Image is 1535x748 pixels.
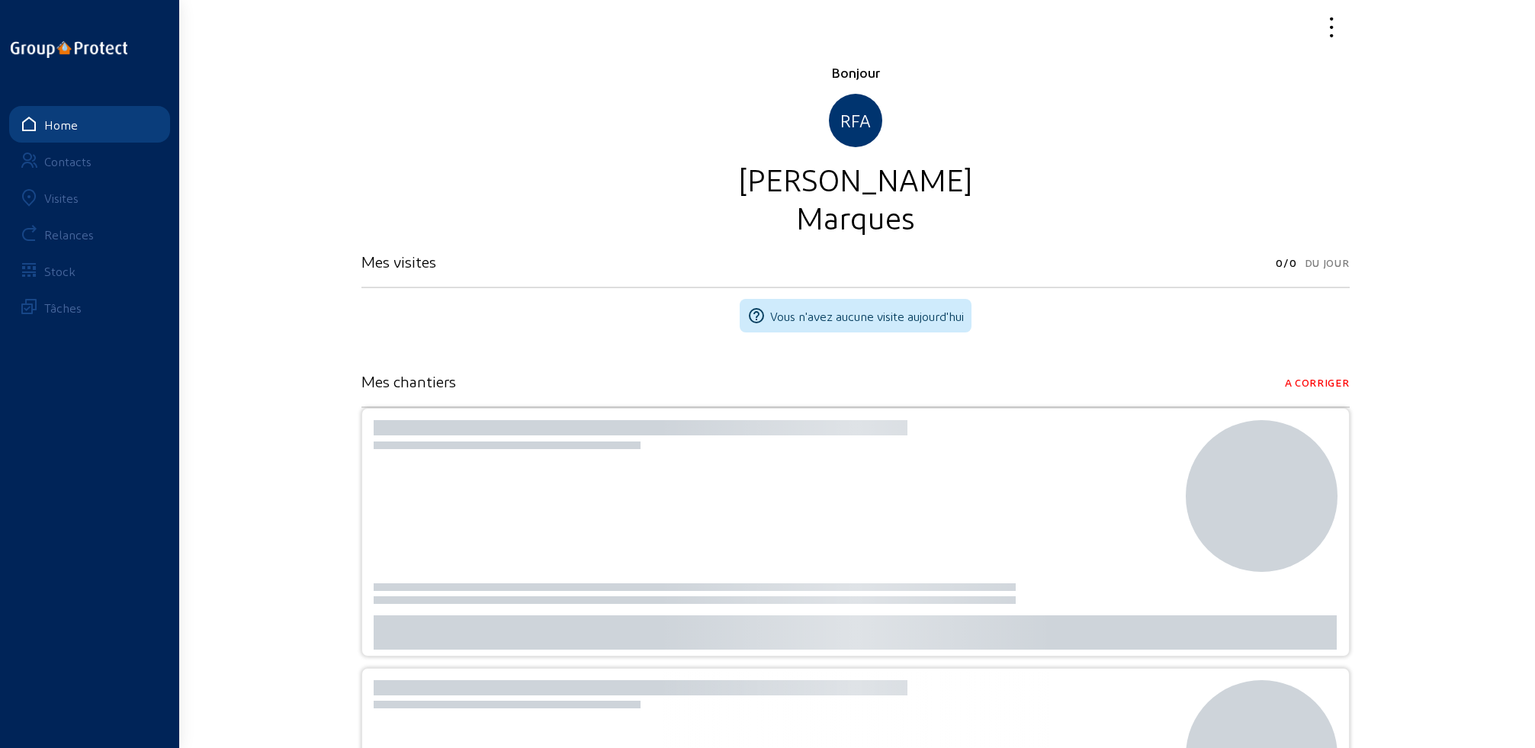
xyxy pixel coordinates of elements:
div: RFA [829,94,882,147]
a: Visites [9,179,170,216]
mat-icon: help_outline [747,307,766,325]
div: Relances [44,227,94,242]
div: Visites [44,191,79,205]
img: logo-oneline.png [11,41,127,58]
h3: Mes visites [361,252,436,271]
div: [PERSON_NAME] [361,159,1350,197]
div: Bonjour [361,63,1350,82]
h3: Mes chantiers [361,372,456,390]
div: Stock [44,264,75,278]
span: 0/0 [1276,252,1296,274]
a: Home [9,106,170,143]
div: Tâches [44,300,82,315]
a: Relances [9,216,170,252]
a: Tâches [9,289,170,326]
div: Contacts [44,154,92,169]
div: Home [44,117,78,132]
span: Du jour [1305,252,1350,274]
span: A corriger [1285,372,1350,393]
div: Marques [361,197,1350,236]
a: Contacts [9,143,170,179]
a: Stock [9,252,170,289]
span: Vous n'avez aucune visite aujourd'hui [770,309,964,323]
